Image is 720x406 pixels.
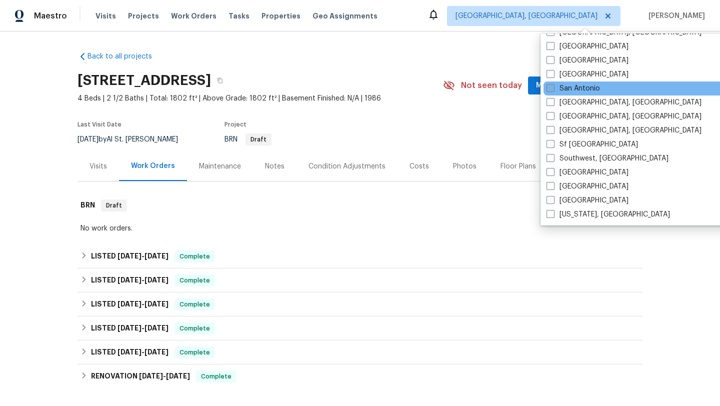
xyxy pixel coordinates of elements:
button: Mark Seen [528,76,581,95]
span: Complete [175,299,214,309]
span: - [139,372,190,379]
h6: LISTED [91,346,168,358]
span: [GEOGRAPHIC_DATA], [GEOGRAPHIC_DATA] [455,11,597,21]
span: Geo Assignments [312,11,377,21]
span: Projects [128,11,159,21]
span: [DATE] [166,372,190,379]
label: San Antonio [546,83,600,93]
div: LISTED [DATE]-[DATE]Complete [77,340,642,364]
h2: [STREET_ADDRESS] [77,75,211,85]
span: [DATE] [144,324,168,331]
span: Complete [175,251,214,261]
label: [GEOGRAPHIC_DATA] [546,41,628,51]
div: by Al St. [PERSON_NAME] [77,133,190,145]
div: Condition Adjustments [308,161,385,171]
span: Complete [175,323,214,333]
span: [DATE] [144,276,168,283]
span: [DATE] [144,348,168,355]
h6: LISTED [91,322,168,334]
span: Draft [246,136,270,142]
h6: LISTED [91,298,168,310]
div: Photos [453,161,476,171]
h6: LISTED [91,250,168,262]
span: Draft [102,200,126,210]
label: [GEOGRAPHIC_DATA] [546,69,628,79]
span: - [117,348,168,355]
label: [GEOGRAPHIC_DATA] [546,195,628,205]
span: Maestro [34,11,67,21]
div: No work orders. [80,223,639,233]
span: Last Visit Date [77,121,121,127]
span: Not seen today [461,80,522,90]
span: [DATE] [117,348,141,355]
label: [GEOGRAPHIC_DATA], [GEOGRAPHIC_DATA] [546,125,701,135]
span: [DATE] [144,300,168,307]
div: LISTED [DATE]-[DATE]Complete [77,244,642,268]
span: Complete [197,371,235,381]
span: Complete [175,347,214,357]
span: Mark Seen [536,79,573,92]
div: Costs [409,161,429,171]
label: [GEOGRAPHIC_DATA], [GEOGRAPHIC_DATA] [546,111,701,121]
span: [DATE] [117,252,141,259]
label: Sf [GEOGRAPHIC_DATA] [546,139,638,149]
label: [GEOGRAPHIC_DATA] [546,181,628,191]
span: - [117,276,168,283]
span: [DATE] [144,252,168,259]
h6: RENOVATION [91,370,190,382]
span: [DATE] [139,372,163,379]
label: [GEOGRAPHIC_DATA] [546,167,628,177]
button: Copy Address [211,71,229,89]
span: [DATE] [117,324,141,331]
span: [DATE] [77,136,98,143]
span: Project [224,121,246,127]
label: [GEOGRAPHIC_DATA], [GEOGRAPHIC_DATA] [546,97,701,107]
span: Complete [175,275,214,285]
span: [DATE] [117,300,141,307]
label: Southwest, [GEOGRAPHIC_DATA] [546,153,668,163]
label: [US_STATE], [GEOGRAPHIC_DATA] [546,209,670,219]
span: - [117,300,168,307]
div: Work Orders [131,161,175,171]
div: Notes [265,161,284,171]
h6: LISTED [91,274,168,286]
div: Maintenance [199,161,241,171]
span: [DATE] [117,276,141,283]
span: Tasks [228,12,249,19]
div: LISTED [DATE]-[DATE]Complete [77,268,642,292]
div: BRN Draft [77,189,642,221]
span: Visits [95,11,116,21]
h6: BRN [80,199,95,211]
span: BRN [224,136,271,143]
span: Properties [261,11,300,21]
div: LISTED [DATE]-[DATE]Complete [77,292,642,316]
label: [GEOGRAPHIC_DATA] [546,55,628,65]
div: LISTED [DATE]-[DATE]Complete [77,316,642,340]
span: - [117,324,168,331]
div: Visits [89,161,107,171]
a: Back to all projects [77,51,173,61]
span: [PERSON_NAME] [644,11,705,21]
span: Work Orders [171,11,216,21]
span: - [117,252,168,259]
span: 4 Beds | 2 1/2 Baths | Total: 1802 ft² | Above Grade: 1802 ft² | Basement Finished: N/A | 1986 [77,93,443,103]
div: Floor Plans [500,161,536,171]
div: RENOVATION [DATE]-[DATE]Complete [77,364,642,388]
